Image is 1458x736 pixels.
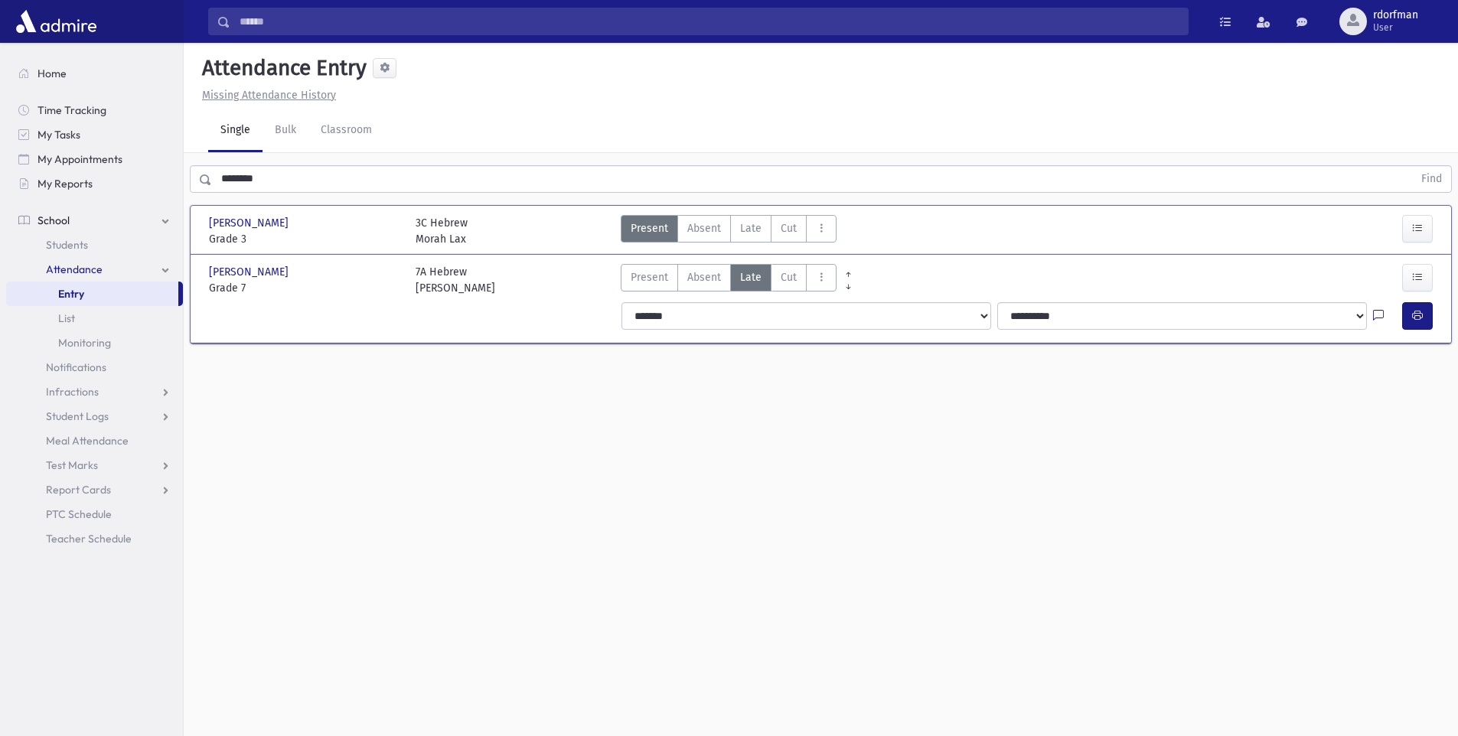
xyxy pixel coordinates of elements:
[6,233,183,257] a: Students
[6,122,183,147] a: My Tasks
[209,215,292,231] span: [PERSON_NAME]
[6,453,183,477] a: Test Marks
[621,264,837,296] div: AttTypes
[6,208,183,233] a: School
[209,264,292,280] span: [PERSON_NAME]
[46,507,112,521] span: PTC Schedule
[6,428,183,453] a: Meal Attendance
[6,477,183,502] a: Report Cards
[687,220,721,236] span: Absent
[38,152,122,166] span: My Appointments
[687,269,721,285] span: Absent
[6,98,183,122] a: Time Tracking
[38,177,93,191] span: My Reports
[416,264,495,296] div: 7A Hebrew [PERSON_NAME]
[6,355,183,379] a: Notifications
[38,213,70,227] span: School
[631,269,668,285] span: Present
[6,306,183,331] a: List
[209,280,400,296] span: Grade 7
[6,61,183,86] a: Home
[416,215,468,247] div: 3C Hebrew Morah Lax
[46,483,111,497] span: Report Cards
[209,231,400,247] span: Grade 3
[1373,9,1418,21] span: rdorfman
[46,262,103,276] span: Attendance
[46,532,132,545] span: Teacher Schedule
[6,404,183,428] a: Student Logs
[202,89,336,102] u: Missing Attendance History
[740,220,762,236] span: Late
[58,311,75,325] span: List
[38,128,80,142] span: My Tasks
[46,409,109,423] span: Student Logs
[781,269,797,285] span: Cut
[6,147,183,171] a: My Appointments
[6,171,183,196] a: My Reports
[6,282,178,306] a: Entry
[46,385,99,399] span: Infractions
[12,6,100,37] img: AdmirePro
[196,89,336,102] a: Missing Attendance History
[1412,166,1451,192] button: Find
[46,458,98,472] span: Test Marks
[1373,21,1418,34] span: User
[308,109,384,152] a: Classroom
[631,220,668,236] span: Present
[6,331,183,355] a: Monitoring
[208,109,263,152] a: Single
[46,434,129,448] span: Meal Attendance
[740,269,762,285] span: Late
[621,215,837,247] div: AttTypes
[38,67,67,80] span: Home
[46,238,88,252] span: Students
[781,220,797,236] span: Cut
[263,109,308,152] a: Bulk
[6,257,183,282] a: Attendance
[196,55,367,81] h5: Attendance Entry
[58,287,84,301] span: Entry
[38,103,106,117] span: Time Tracking
[58,336,111,350] span: Monitoring
[230,8,1188,35] input: Search
[6,526,183,551] a: Teacher Schedule
[46,360,106,374] span: Notifications
[6,379,183,404] a: Infractions
[6,502,183,526] a: PTC Schedule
